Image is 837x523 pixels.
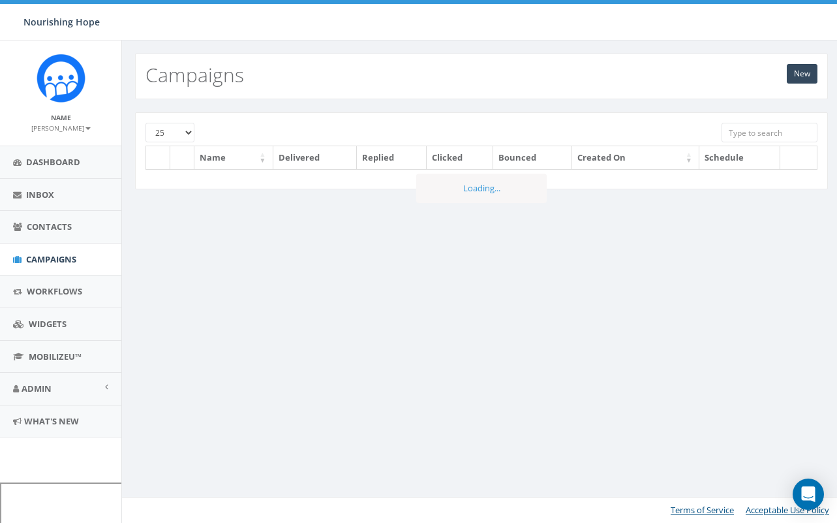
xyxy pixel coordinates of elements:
th: Schedule [699,146,780,169]
div: Loading... [416,174,547,203]
input: Type to search [722,123,817,142]
small: [PERSON_NAME] [31,123,91,133]
th: Delivered [273,146,358,169]
span: Nourishing Hope [23,16,100,28]
span: What's New [24,415,79,427]
img: Rally_Corp_Logo_1.png [37,54,85,103]
small: Name [51,113,71,122]
h2: Campaigns [145,64,244,86]
span: Widgets [29,318,67,330]
a: Terms of Service [671,504,734,516]
th: Bounced [493,146,572,169]
a: [PERSON_NAME] [31,121,91,133]
th: Clicked [427,146,494,169]
th: Created On [572,146,699,169]
span: Inbox [26,189,54,200]
a: Acceptable Use Policy [746,504,829,516]
span: MobilizeU™ [29,351,82,362]
th: Name [194,146,273,169]
th: Replied [357,146,426,169]
span: Admin [22,383,52,394]
span: Campaigns [26,253,76,265]
span: Workflows [27,285,82,297]
span: Contacts [27,221,72,232]
a: New [787,64,817,84]
div: Open Intercom Messenger [793,479,824,510]
span: Dashboard [26,156,80,168]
